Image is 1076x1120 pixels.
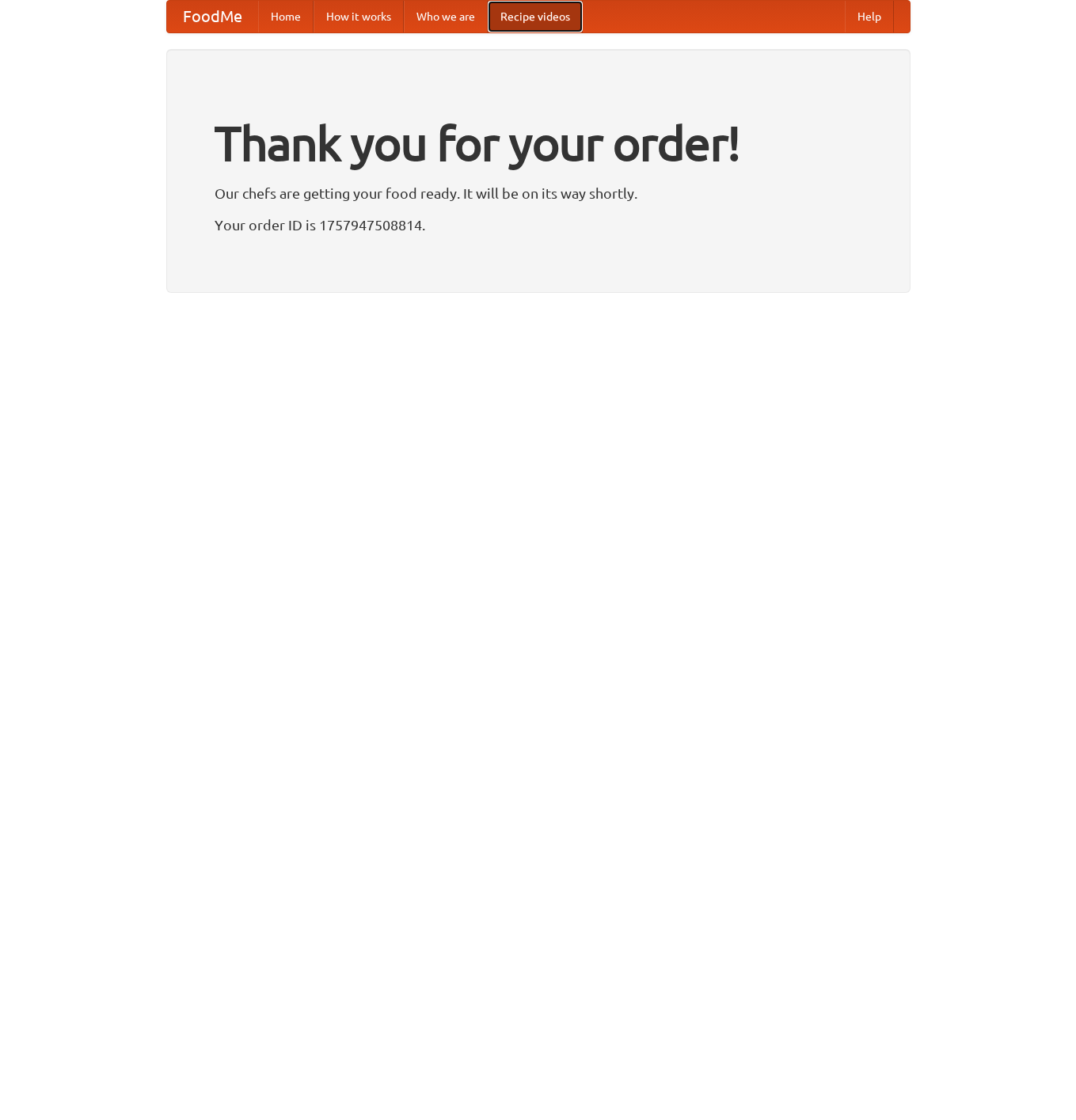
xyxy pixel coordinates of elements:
[258,1,314,32] a: Home
[215,213,862,237] p: Your order ID is 1757947508814.
[167,1,258,32] a: FoodMe
[215,105,862,181] h1: Thank you for your order!
[845,1,894,32] a: Help
[404,1,488,32] a: Who we are
[215,181,862,205] p: Our chefs are getting your food ready. It will be on its way shortly.
[314,1,404,32] a: How it works
[488,1,583,32] a: Recipe videos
